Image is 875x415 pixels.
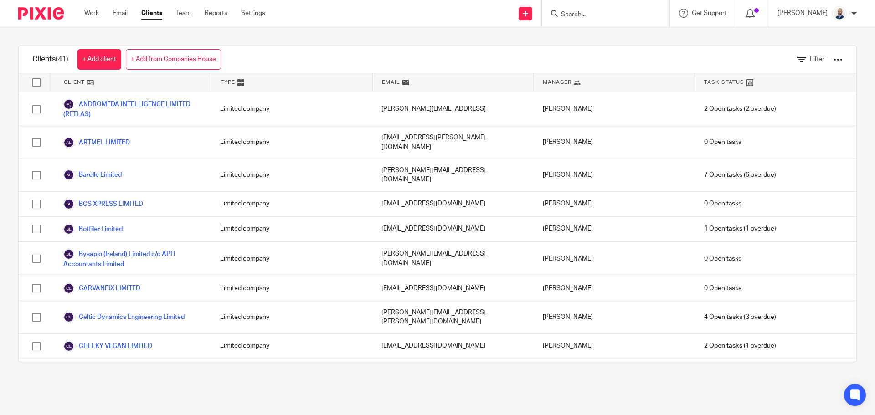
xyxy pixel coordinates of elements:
a: + Add from Companies House [126,49,221,70]
div: Limited company [211,334,372,359]
input: Search [560,11,642,19]
img: svg%3E [63,312,74,323]
span: Email [382,78,400,86]
span: Type [221,78,235,86]
span: Manager [543,78,571,86]
img: Mark%20LI%20profiler.png [832,6,847,21]
div: [PERSON_NAME] [534,276,695,301]
div: [EMAIL_ADDRESS][PERSON_NAME][DOMAIN_NAME] [372,126,534,159]
a: Bysapio (Ireland) Limited c/o APH Accountants Limited [63,249,202,269]
div: [PERSON_NAME][EMAIL_ADDRESS][PERSON_NAME][DOMAIN_NAME] [372,301,534,333]
div: [EMAIL_ADDRESS][DOMAIN_NAME] [372,217,534,241]
span: 2 Open tasks [704,104,742,113]
a: CHEEKY VEGAN LIMITED [63,341,152,352]
a: BCS XPRESS LIMITED [63,199,143,210]
span: 4 Open tasks [704,313,742,322]
img: svg%3E [63,199,74,210]
div: Limited company [211,126,372,159]
span: 0 Open tasks [704,284,741,293]
div: [PERSON_NAME] [534,192,695,216]
span: 0 Open tasks [704,254,741,263]
div: [PERSON_NAME] [534,301,695,333]
img: svg%3E [63,249,74,260]
a: ANDROMEDA INTELLIGENCE LIMITED (RETLAS) [63,99,202,119]
a: CARVANFIX LIMITED [63,283,140,294]
img: svg%3E [63,283,74,294]
span: (1 overdue) [704,224,776,233]
span: 0 Open tasks [704,138,741,147]
span: 7 Open tasks [704,170,742,179]
span: Filter [810,56,824,62]
span: (3 overdue) [704,313,776,322]
div: Limited company [211,242,372,276]
div: Limited company [211,301,372,333]
div: Limited company [211,159,372,191]
div: [PERSON_NAME] [534,217,695,241]
a: Clients [141,9,162,18]
img: svg%3E [63,137,74,148]
a: Barelle Limited [63,169,122,180]
div: [PERSON_NAME] [534,159,695,191]
div: [PERSON_NAME] [534,126,695,159]
span: (41) [56,56,68,63]
div: [EMAIL_ADDRESS][DOMAIN_NAME] [372,276,534,301]
div: [PERSON_NAME] [534,92,695,126]
div: Limited company [211,217,372,241]
div: Limited company [211,276,372,301]
a: + Add client [77,49,121,70]
p: [PERSON_NAME] [777,9,828,18]
img: svg%3E [63,224,74,235]
div: [PERSON_NAME][EMAIL_ADDRESS][DOMAIN_NAME] [372,242,534,276]
div: [PERSON_NAME][EMAIL_ADDRESS][DOMAIN_NAME] [372,159,534,191]
a: Reports [205,9,227,18]
div: [PERSON_NAME] [534,334,695,359]
span: Get Support [692,10,727,16]
div: [EMAIL_ADDRESS][DOMAIN_NAME] [372,334,534,359]
span: (6 overdue) [704,170,776,179]
div: [PERSON_NAME][EMAIL_ADDRESS] [372,92,534,126]
a: ARTMEL LIMITED [63,137,130,148]
div: [PERSON_NAME] [534,242,695,276]
div: Limited company [211,92,372,126]
img: svg%3E [63,99,74,110]
div: [PERSON_NAME] [534,359,695,391]
img: svg%3E [63,341,74,352]
span: (1 overdue) [704,341,776,350]
div: [PERSON_NAME][EMAIL_ADDRESS][PERSON_NAME][DOMAIN_NAME] [372,359,534,391]
span: 1 Open tasks [704,224,742,233]
span: Task Status [704,78,744,86]
span: (2 overdue) [704,104,776,113]
input: Select all [28,74,45,91]
div: [EMAIL_ADDRESS][DOMAIN_NAME] [372,192,534,216]
a: Work [84,9,99,18]
div: Sole Trader / Self-Assessed [211,359,372,391]
a: Team [176,9,191,18]
a: Email [113,9,128,18]
a: Settings [241,9,265,18]
div: Limited company [211,192,372,216]
span: Client [64,78,85,86]
h1: Clients [32,55,68,64]
span: 0 Open tasks [704,199,741,208]
img: Pixie [18,7,64,20]
a: Botfiler Limited [63,224,123,235]
a: Celtic Dynamics Engineering Limited [63,312,185,323]
span: 2 Open tasks [704,341,742,350]
img: svg%3E [63,169,74,180]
